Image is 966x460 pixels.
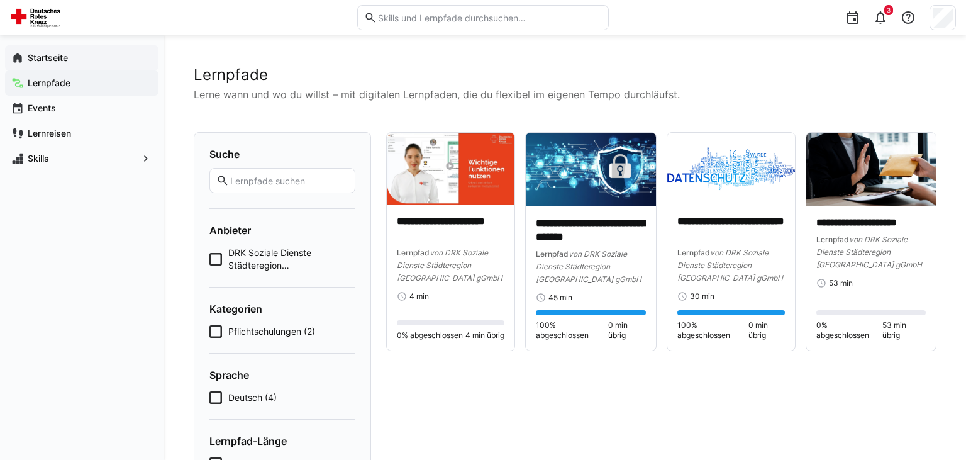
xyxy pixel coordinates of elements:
[806,133,936,206] img: image
[526,133,656,206] img: image
[209,369,355,381] h4: Sprache
[536,249,641,284] span: von DRK Soziale Dienste Städteregion [GEOGRAPHIC_DATA] gGmbH
[816,320,882,340] span: 0% abgeschlossen
[536,320,608,340] span: 100% abgeschlossen
[887,6,891,14] span: 3
[397,330,463,340] span: 0% abgeschlossen
[748,320,786,340] span: 0 min übrig
[387,133,514,205] img: image
[465,330,504,340] span: 4 min übrig
[882,320,926,340] span: 53 min übrig
[397,248,430,257] span: Lernpfad
[209,148,355,160] h4: Suche
[228,391,277,404] span: Deutsch (4)
[536,249,569,259] span: Lernpfad
[677,320,748,340] span: 100% abgeschlossen
[816,235,922,269] span: von DRK Soziale Dienste Städteregion [GEOGRAPHIC_DATA] gGmbH
[409,291,429,301] span: 4 min
[677,248,710,257] span: Lernpfad
[667,133,795,205] img: image
[690,291,714,301] span: 30 min
[194,87,936,102] p: Lerne wann und wo du willst – mit digitalen Lernpfaden, die du flexibel im eigenen Tempo durchläu...
[397,248,502,283] span: von DRK Soziale Dienste Städteregion [GEOGRAPHIC_DATA] gGmbH
[228,325,315,338] span: Pflichtschulungen (2)
[194,65,936,84] h2: Lernpfade
[229,175,348,186] input: Lernpfade suchen
[209,224,355,237] h4: Anbieter
[608,320,646,340] span: 0 min übrig
[228,247,355,272] span: DRK Soziale Dienste Städteregion [GEOGRAPHIC_DATA] gGmbH (4)
[548,293,572,303] span: 45 min
[677,248,783,283] span: von DRK Soziale Dienste Städteregion [GEOGRAPHIC_DATA] gGmbH
[829,278,853,288] span: 53 min
[209,435,355,447] h4: Lernpfad-Länge
[816,235,849,244] span: Lernpfad
[377,12,602,23] input: Skills und Lernpfade durchsuchen…
[209,303,355,315] h4: Kategorien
